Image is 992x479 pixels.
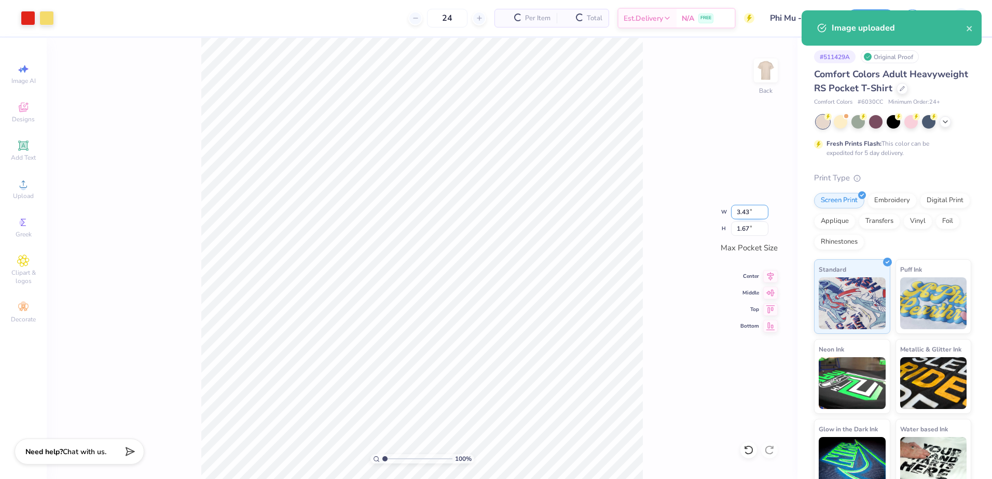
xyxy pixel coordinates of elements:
div: This color can be expedited for 5 day delivery. [826,139,954,158]
span: Chat with us. [63,447,106,457]
span: FREE [700,15,711,22]
div: # 511429A [814,50,856,63]
span: Neon Ink [819,344,844,355]
div: Applique [814,214,856,229]
img: Puff Ink [900,277,967,329]
div: Vinyl [903,214,932,229]
div: Back [759,86,773,95]
span: Clipart & logos [5,269,42,285]
input: – – [427,9,467,27]
span: Designs [12,115,35,123]
div: Screen Print [814,193,864,208]
span: Middle [740,289,759,297]
span: Center [740,273,759,280]
strong: Fresh Prints Flash: [826,139,881,148]
div: Original Proof [861,50,919,63]
span: Puff Ink [900,264,922,275]
span: Water based Ink [900,424,948,434]
span: Total [587,13,602,24]
span: Add Text [11,153,36,162]
div: Image uploaded [832,22,966,34]
div: Embroidery [867,193,917,208]
span: Glow in the Dark Ink [819,424,878,434]
div: Print Type [814,172,971,184]
span: # 6030CC [858,98,883,107]
strong: Need help? [25,447,63,457]
div: Rhinestones [814,234,864,250]
span: Minimum Order: 24 + [888,98,940,107]
span: Metallic & Glitter Ink [900,344,961,355]
span: Per Item [525,13,550,24]
span: N/A [682,13,694,24]
span: Comfort Colors [814,98,852,107]
span: Top [740,306,759,313]
img: Standard [819,277,886,329]
span: Image AI [11,77,36,85]
span: Upload [13,192,34,200]
input: Untitled Design [762,8,838,29]
img: Neon Ink [819,357,886,409]
div: Foil [935,214,960,229]
img: Back [755,60,776,81]
span: Est. Delivery [624,13,663,24]
span: 100 % [455,454,472,463]
span: Greek [16,230,32,238]
span: Decorate [11,315,36,323]
div: Transfers [859,214,900,229]
span: Bottom [740,322,759,330]
span: Comfort Colors Adult Heavyweight RS Pocket T-Shirt [814,68,968,94]
div: Digital Print [920,193,970,208]
button: close [966,22,973,34]
img: Metallic & Glitter Ink [900,357,967,409]
span: Standard [819,264,846,275]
